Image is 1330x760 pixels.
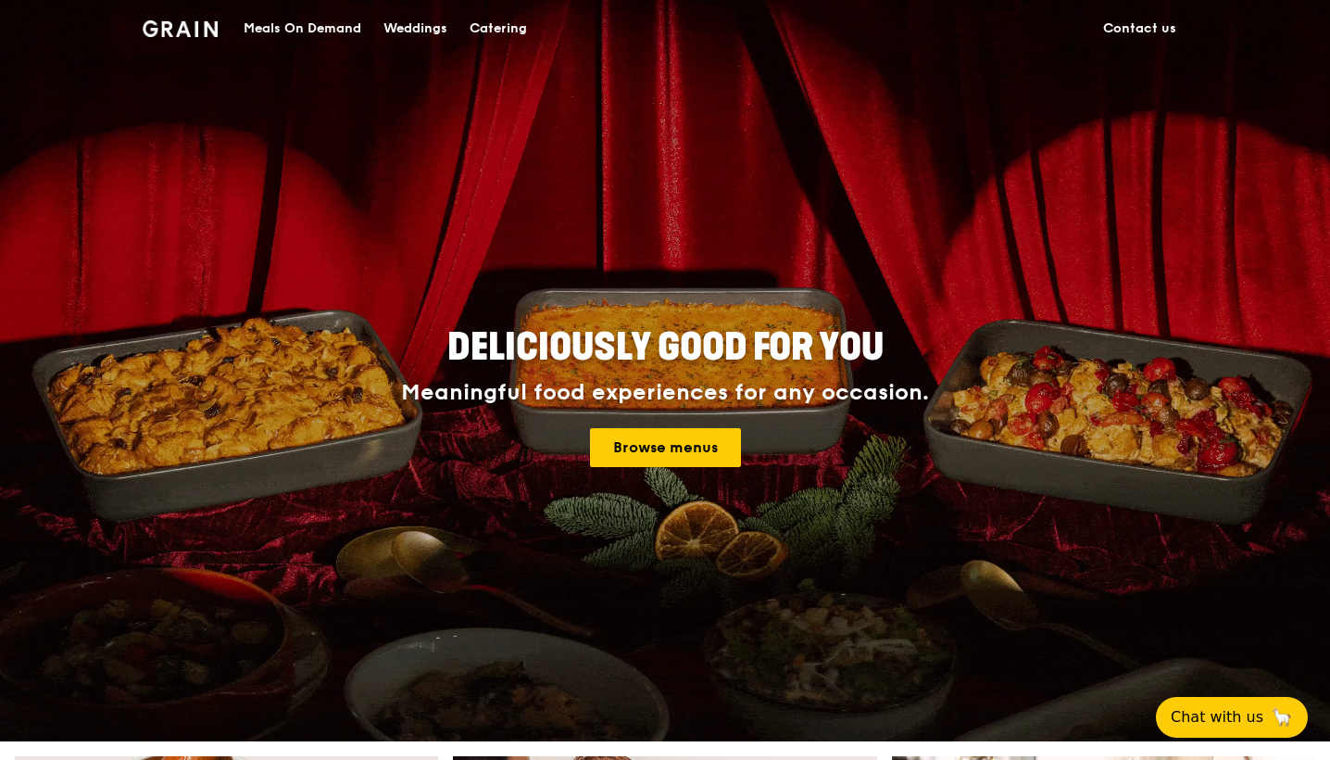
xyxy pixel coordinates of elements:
div: Catering [470,1,527,57]
a: Contact us [1092,1,1187,57]
img: Grain [143,20,218,37]
a: Browse menus [590,428,741,467]
div: Weddings [383,1,447,57]
button: Chat with us🦙 [1156,697,1308,738]
span: Chat with us [1171,706,1263,728]
div: Meals On Demand [244,1,361,57]
a: Weddings [372,1,458,57]
a: Catering [458,1,538,57]
span: 🦙 [1271,706,1293,728]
